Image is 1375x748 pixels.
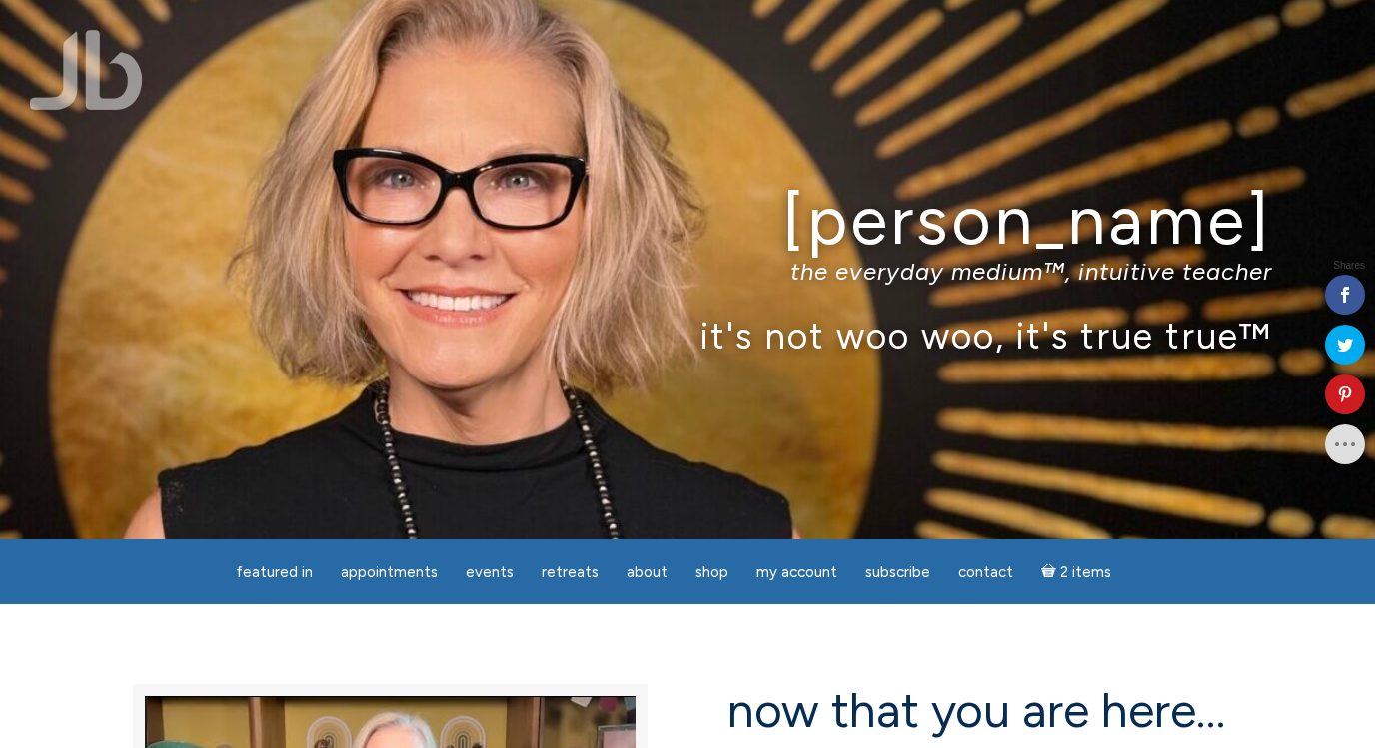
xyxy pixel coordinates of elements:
span: Subscribe [865,563,930,581]
span: Shop [695,563,728,581]
span: My Account [756,563,837,581]
span: featured in [236,563,313,581]
a: featured in [224,553,325,592]
span: Appointments [341,563,438,581]
a: Contact [946,553,1025,592]
img: Jamie Butler. The Everyday Medium [30,30,143,110]
i: Cart [1041,563,1060,581]
p: the everyday medium™, intuitive teacher [103,257,1272,286]
a: Cart2 items [1029,551,1123,592]
a: Events [454,553,526,592]
span: Events [466,563,514,581]
p: it's not woo woo, it's true true™ [103,314,1272,357]
a: My Account [744,553,849,592]
span: About [627,563,668,581]
h2: now that you are here… [727,684,1242,737]
span: Retreats [542,563,599,581]
span: Shares [1333,261,1365,271]
h1: [PERSON_NAME] [103,183,1272,258]
a: Retreats [530,553,611,592]
a: About [615,553,680,592]
a: Subscribe [853,553,942,592]
span: Contact [958,563,1013,581]
span: 2 items [1060,565,1111,580]
a: Appointments [329,553,450,592]
a: Shop [684,553,740,592]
